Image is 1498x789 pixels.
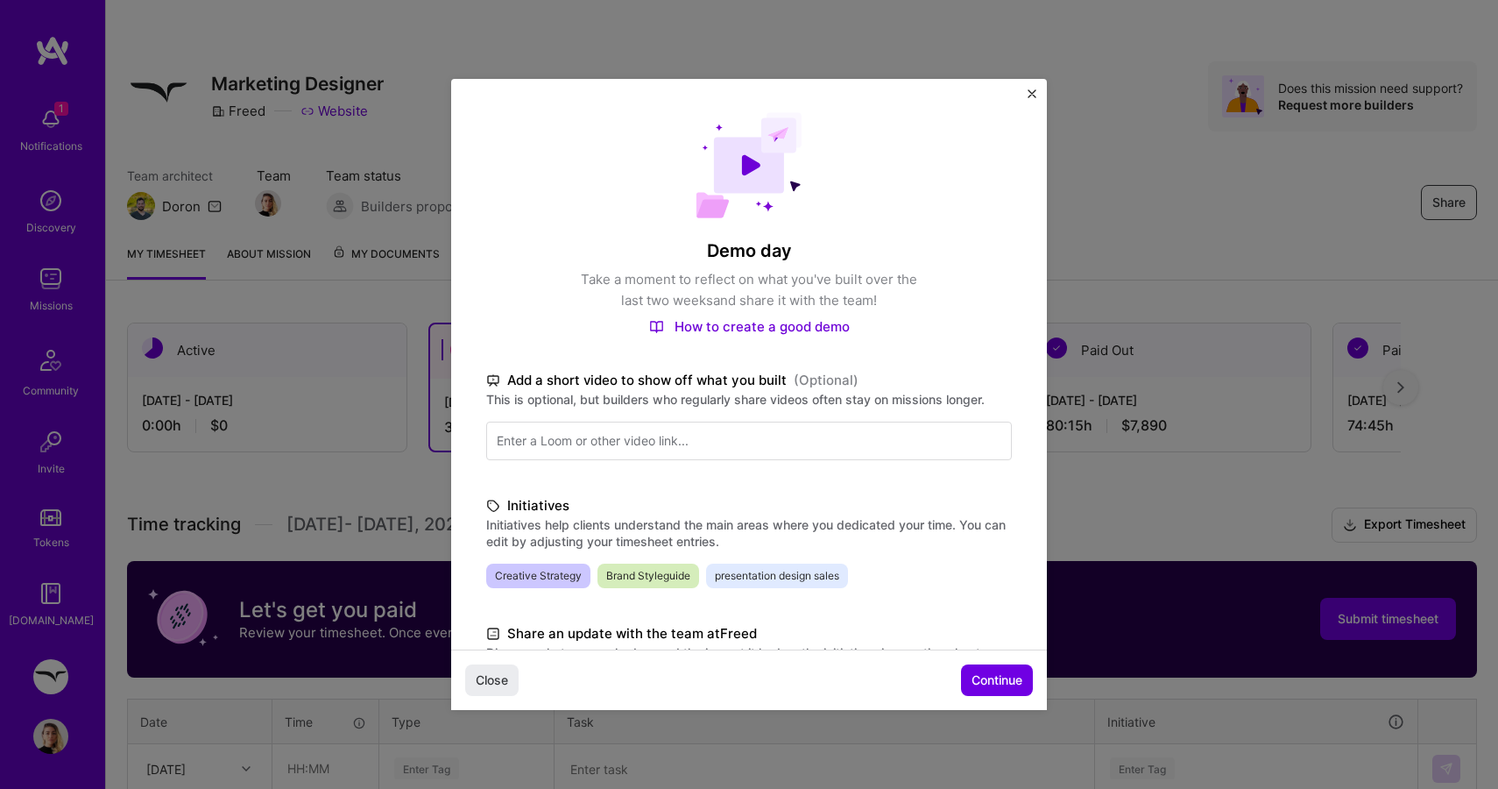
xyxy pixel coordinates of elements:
[486,496,500,516] i: icon TagBlack
[486,644,1012,661] label: Discuss what you worked on and the impact it had on the initiatives in your timesheet.
[961,665,1033,696] button: Continue
[597,564,699,588] span: Brand Styleguide
[465,665,519,696] button: Close
[649,318,850,335] a: How to create a good demo
[486,422,1012,460] input: Enter a Loom or other video link...
[706,564,848,588] span: presentation design sales
[486,370,1012,391] label: Add a short video to show off what you built
[972,672,1022,689] span: Continue
[486,495,1012,516] label: Initiatives
[486,516,1012,550] label: Initiatives help clients understand the main areas where you dedicated your time. You can edit by...
[486,623,1012,644] label: Share an update with the team at Freed
[486,564,590,588] span: Creative Strategy
[486,624,500,644] i: icon DocumentBlack
[1028,89,1036,108] button: Close
[486,239,1012,262] h4: Demo day
[486,391,1012,408] label: This is optional, but builders who regularly share videos often stay on missions longer.
[486,371,500,391] i: icon TvBlack
[476,672,508,689] span: Close
[649,320,664,334] img: How to create a good demo
[794,370,859,391] span: (Optional)
[696,112,802,218] img: Demo day
[574,269,924,311] p: Take a moment to reflect on what you've built over the last two weeks and share it with the team!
